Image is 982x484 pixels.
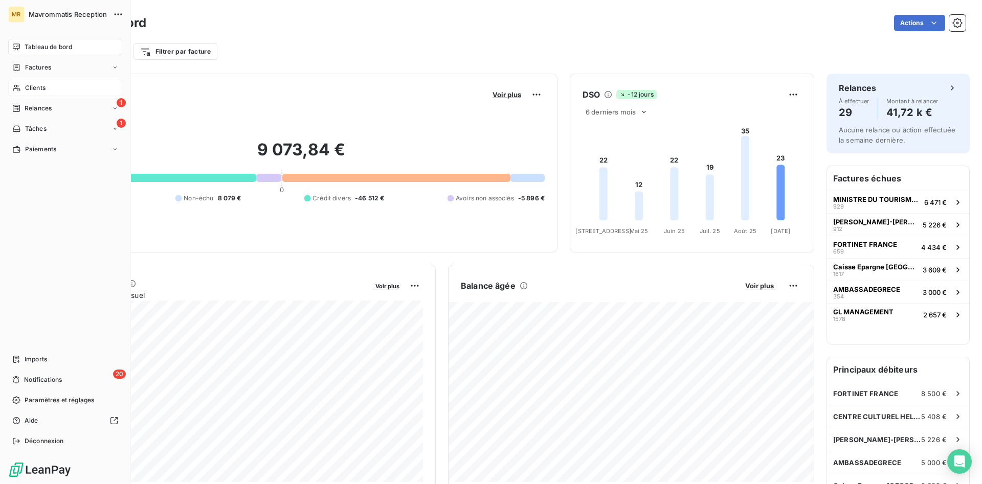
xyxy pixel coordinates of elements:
[25,396,94,405] span: Paramètres et réglages
[827,258,969,281] button: Caisse Epargne [GEOGRAPHIC_DATA]16173 609 €
[833,285,900,293] span: AMBASSADEGRECE
[218,194,241,203] span: 8 079 €
[742,281,777,290] button: Voir plus
[8,412,122,429] a: Aide
[117,119,126,128] span: 1
[833,195,920,203] span: MINISTRE DU TOURISME DE [GEOGRAPHIC_DATA]
[616,90,656,99] span: -12 jours
[25,436,64,446] span: Déconnexion
[921,458,947,467] span: 5 000 €
[493,90,521,99] span: Voir plus
[827,357,969,382] h6: Principaux débiteurs
[280,186,284,194] span: 0
[25,42,72,52] span: Tableau de bord
[586,108,636,116] span: 6 derniers mois
[25,63,51,72] span: Factures
[839,98,869,104] span: À effectuer
[921,412,947,421] span: 5 408 €
[25,83,46,93] span: Clients
[58,290,368,301] span: Chiffre d'affaires mensuel
[886,98,939,104] span: Montant à relancer
[923,266,947,274] span: 3 609 €
[833,248,844,255] span: 659
[58,140,545,170] h2: 9 073,84 €
[839,82,876,94] h6: Relances
[827,303,969,326] button: GL MANAGEMENT15782 657 €
[833,435,921,444] span: [PERSON_NAME]-[PERSON_NAME]
[745,282,774,290] span: Voir plus
[833,389,898,398] span: FORTINET FRANCE
[734,227,756,235] tspan: Août 25
[456,194,514,203] span: Avoirs non associés
[833,240,897,248] span: FORTINET FRANCE
[833,316,845,322] span: 1578
[25,145,56,154] span: Paiements
[921,243,947,251] span: 4 434 €
[575,227,631,235] tspan: [STREET_ADDRESS]
[833,218,919,226] span: [PERSON_NAME]-[PERSON_NAME]
[184,194,213,203] span: Non-échu
[827,281,969,303] button: AMBASSADEGRECE3543 000 €
[886,104,939,121] h4: 41,72 k €
[771,227,790,235] tspan: [DATE]
[827,191,969,213] button: MINISTRE DU TOURISME DE [GEOGRAPHIC_DATA]9296 471 €
[664,227,685,235] tspan: Juin 25
[833,263,919,271] span: Caisse Epargne [GEOGRAPHIC_DATA]
[833,308,894,316] span: GL MANAGEMENT
[923,311,947,319] span: 2 657 €
[827,213,969,236] button: [PERSON_NAME]-[PERSON_NAME]9125 226 €
[833,226,842,232] span: 912
[839,104,869,121] h4: 29
[25,104,52,113] span: Relances
[8,462,72,478] img: Logo LeanPay
[947,449,972,474] div: Open Intercom Messenger
[700,227,720,235] tspan: Juil. 25
[113,370,126,379] span: 20
[827,166,969,191] h6: Factures échues
[518,194,545,203] span: -5 896 €
[355,194,384,203] span: -46 512 €
[924,198,947,206] span: 6 471 €
[827,236,969,258] button: FORTINET FRANCE6594 434 €
[839,126,955,144] span: Aucune relance ou action effectuée la semaine dernière.
[894,15,945,31] button: Actions
[833,203,844,210] span: 929
[25,355,47,364] span: Imports
[833,271,844,277] span: 1617
[921,389,947,398] span: 8 500 €
[133,43,217,60] button: Filtrer par facture
[25,124,47,133] span: Tâches
[489,90,524,99] button: Voir plus
[8,6,25,22] div: MR
[375,283,399,290] span: Voir plus
[29,10,107,18] span: Mavrommatis Reception
[833,412,921,421] span: CENTRE CULTUREL HELLENIQUE
[630,227,649,235] tspan: Mai 25
[461,280,516,292] h6: Balance âgée
[313,194,351,203] span: Crédit divers
[117,98,126,107] span: 1
[833,293,844,299] span: 354
[921,435,947,444] span: 5 226 €
[583,88,600,101] h6: DSO
[25,416,38,425] span: Aide
[372,281,403,290] button: Voir plus
[24,375,62,384] span: Notifications
[923,221,947,229] span: 5 226 €
[833,458,901,467] span: AMBASSADEGRECE
[923,288,947,296] span: 3 000 €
